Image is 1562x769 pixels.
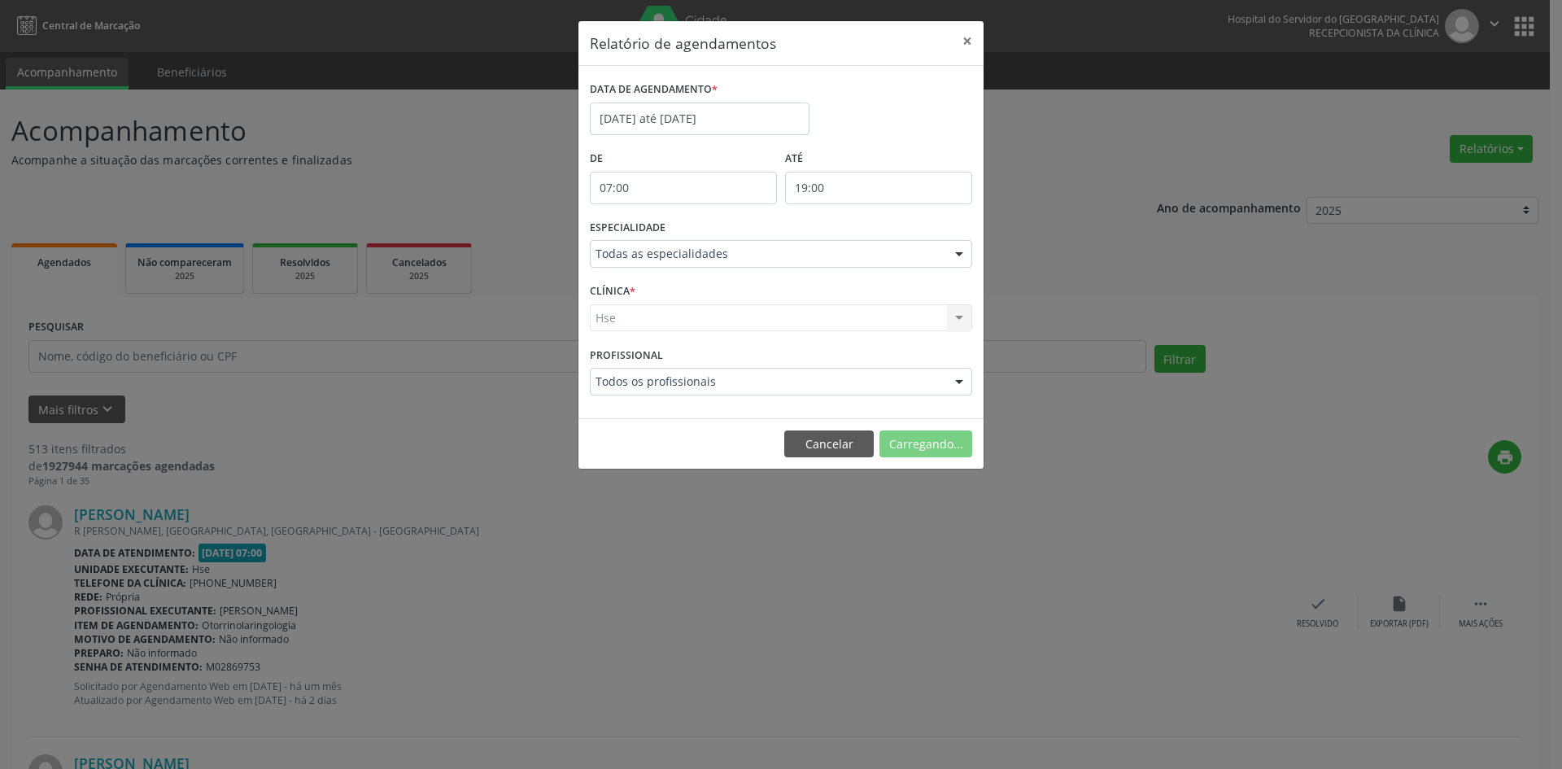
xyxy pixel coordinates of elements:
[590,343,663,368] label: PROFISSIONAL
[590,103,809,135] input: Selecione uma data ou intervalo
[596,246,939,262] span: Todas as especialidades
[785,172,972,204] input: Selecione o horário final
[590,33,776,54] h5: Relatório de agendamentos
[596,374,939,390] span: Todos os profissionais
[590,77,718,103] label: DATA DE AGENDAMENTO
[590,172,777,204] input: Selecione o horário inicial
[879,430,972,458] button: Carregando...
[590,216,665,241] label: ESPECIALIDADE
[590,146,777,172] label: De
[951,21,984,61] button: Close
[784,430,874,458] button: Cancelar
[785,146,972,172] label: ATÉ
[590,279,635,304] label: CLÍNICA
